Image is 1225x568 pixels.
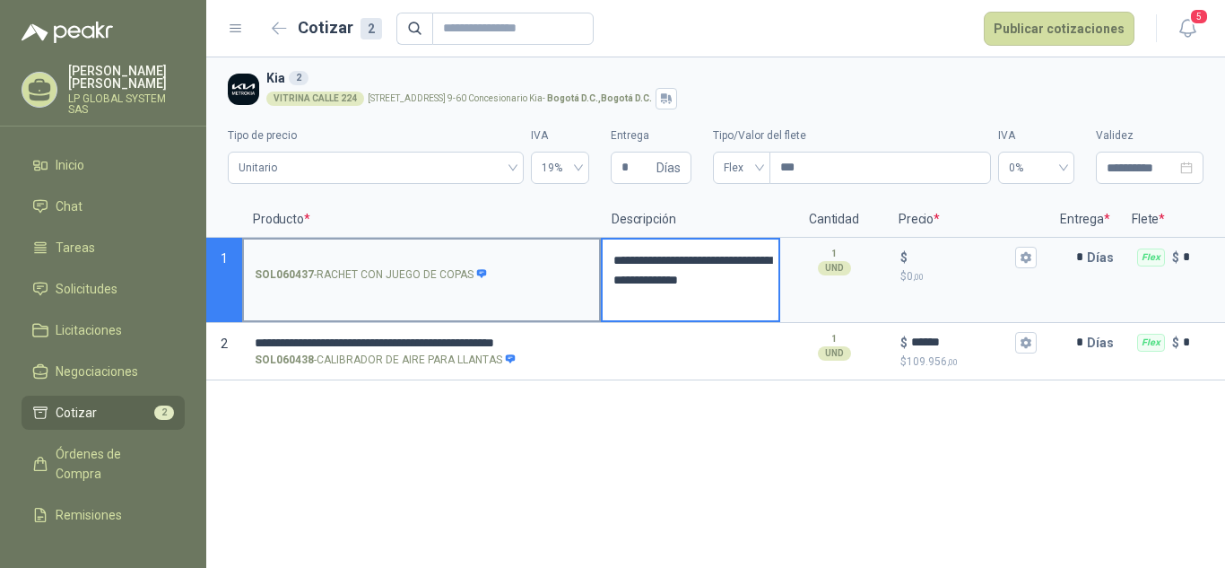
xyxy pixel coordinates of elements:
[831,332,837,346] p: 1
[22,22,113,43] img: Logo peakr
[1137,249,1165,267] div: Flex
[255,352,517,369] p: - CALIBRADOR DE AIRE PARA LLANTAS
[907,270,924,283] span: 0
[1087,325,1121,361] p: Días
[255,267,488,284] p: - RACHET CON JUEGO DE COPAS
[1049,202,1121,238] p: Entrega
[984,12,1134,46] button: Publicar cotizaciones
[56,279,117,299] span: Solicitudes
[913,272,924,282] span: ,00
[56,444,168,484] span: Órdenes de Compra
[656,153,681,183] span: Días
[22,498,185,532] a: Remisiones
[22,272,185,306] a: Solicitudes
[22,231,185,265] a: Tareas
[56,155,84,175] span: Inicio
[611,127,691,144] label: Entrega
[1189,8,1209,25] span: 5
[1171,13,1203,45] button: 5
[1172,333,1179,353] p: $
[900,354,1037,371] p: $
[22,396,185,430] a: Cotizar2
[255,352,314,369] strong: SOL060438
[221,251,228,266] span: 1
[228,127,524,144] label: Tipo de precio
[900,333,908,353] p: $
[266,92,364,106] div: VITRINA CALLE 224
[56,197,83,216] span: Chat
[56,362,138,381] span: Negociaciones
[900,268,1037,285] p: $
[56,505,122,525] span: Remisiones
[255,251,588,265] input: SOL060437-RACHET CON JUEGO DE COPAS
[255,336,588,350] input: SOL060438-CALIBRADOR DE AIRE PARA LLANTAS
[907,355,958,368] span: 109.956
[547,93,652,103] strong: Bogotá D.C. , Bogotá D.C.
[68,93,185,115] p: LP GLOBAL SYSTEM SAS
[888,202,1049,238] p: Precio
[22,189,185,223] a: Chat
[1137,334,1165,352] div: Flex
[68,65,185,90] p: [PERSON_NAME] [PERSON_NAME]
[22,437,185,491] a: Órdenes de Compra
[1015,247,1037,268] button: $$0,00
[56,320,122,340] span: Licitaciones
[22,354,185,389] a: Negociaciones
[531,127,589,144] label: IVA
[818,346,851,361] div: UND
[601,202,780,238] p: Descripción
[289,71,308,85] div: 2
[368,94,652,103] p: [STREET_ADDRESS] 9-60 Concesionario Kia -
[998,127,1074,144] label: IVA
[713,127,991,144] label: Tipo/Valor del flete
[724,154,760,181] span: Flex
[266,68,1196,88] h3: Kia
[831,247,837,261] p: 1
[361,18,382,39] div: 2
[1015,332,1037,354] button: $$109.956,00
[228,74,259,105] img: Company Logo
[780,202,888,238] p: Cantidad
[298,15,382,40] h2: Cotizar
[1096,127,1203,144] label: Validez
[56,403,97,423] span: Cotizar
[900,248,908,267] p: $
[239,154,513,181] span: Unitario
[1009,154,1064,181] span: 0%
[947,357,958,367] span: ,00
[22,148,185,182] a: Inicio
[221,336,228,351] span: 2
[1172,248,1179,267] p: $
[255,267,314,284] strong: SOL060437
[818,261,851,275] div: UND
[911,336,1012,349] input: $$109.956,00
[911,250,1012,264] input: $$0,00
[154,406,174,420] span: 2
[242,202,601,238] p: Producto
[56,238,95,258] span: Tareas
[542,154,578,181] span: 19%
[1087,240,1121,275] p: Días
[22,313,185,347] a: Licitaciones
